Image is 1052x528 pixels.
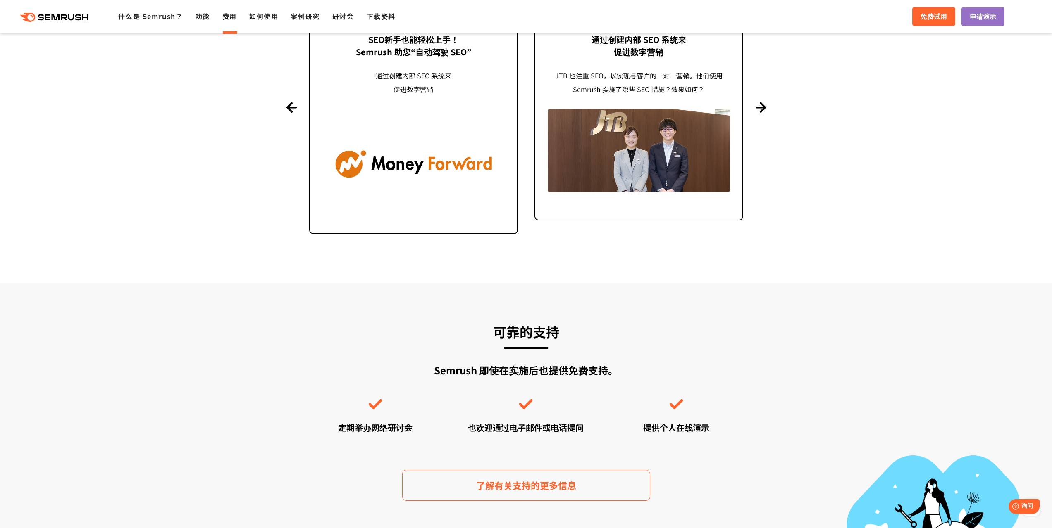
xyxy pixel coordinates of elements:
[332,11,354,21] a: 研讨会
[756,102,766,112] button: 下一个
[912,7,955,26] a: 免费试用
[758,102,763,123] font: 下一个
[291,11,320,21] a: 案例研究
[961,7,1004,26] a: 申请演示
[289,102,294,123] font: 以前的
[921,11,947,21] font: 免费试用
[970,11,996,21] font: 申请演示
[468,421,584,433] font: 也欢迎通过电子邮件或电话提问
[614,46,663,58] font: 促进数字营销
[402,470,650,501] a: 了解有关支持的更多信息
[196,11,210,21] a: 功能
[249,11,278,21] a: 如何使用
[322,123,505,205] img: 成分
[394,84,433,94] font: 促进数字营销
[368,33,459,45] font: SEO新手也能轻松上手！
[493,322,559,341] font: 可靠的支持
[338,421,413,433] font: 定期举办网络研讨会
[548,109,730,192] img: 成分
[555,71,723,94] font: JTB 也注重 SEO，以实现与客户的一对一营销。他们使用 Semrush 实施了哪些 SEO 措施？效果如何？
[476,478,576,492] font: 了解有关支持的更多信息
[367,11,396,21] a: 下载资料
[592,33,686,45] font: 通过创建内部 SEO 系统来
[286,102,297,112] button: 以前的
[222,11,237,21] a: 费用
[118,11,183,21] a: 什么是 Semrush？
[978,496,1043,519] iframe: 帮助小部件启动器
[356,46,471,58] font: Semrush 助您“自动驾驶 SEO”
[376,71,451,81] font: 通过创建内部 SEO 系统来
[643,421,709,433] font: 提供个人在线演示
[434,363,618,377] font: Semrush 即使在实施后也提供免费支持。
